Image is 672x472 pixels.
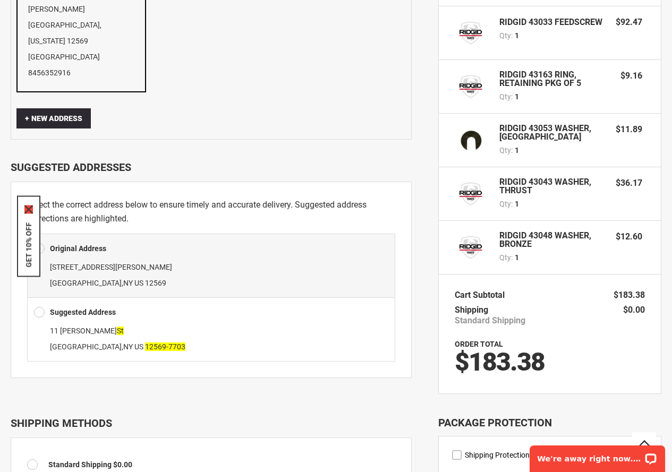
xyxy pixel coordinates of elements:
span: 1 [515,252,519,263]
span: 1 [515,91,519,102]
span: US [134,342,143,351]
strong: RIDGID 43033 FEEDSCREW [499,18,602,27]
b: Original Address [50,244,106,253]
span: Standard Shipping [48,460,112,469]
span: [GEOGRAPHIC_DATA] [50,279,122,287]
span: 12569 [145,279,166,287]
div: Suggested Addresses [11,161,412,174]
span: $183.38 [455,347,545,377]
div: route shipping protection selector element [452,450,648,460]
span: $36.17 [616,178,642,188]
span: $92.47 [616,17,642,27]
span: 1 [515,199,519,209]
a: 8456352916 [28,68,71,77]
strong: RIDGID 43048 WASHER, BRONZE [499,231,605,248]
span: Shipping [455,305,488,315]
img: RIDGID 43053 WASHER, SPLIT [455,124,487,156]
img: RIDGID 43163 RING, RETAINING PKG OF 5 [455,71,487,102]
img: RIDGID 43033 FEEDSCREW [455,17,487,49]
div: Shipping Methods [11,417,412,430]
span: $11.89 [616,124,642,134]
img: RIDGID 43048 WASHER, BRONZE [455,231,487,263]
span: NY [123,342,133,351]
span: St [117,327,124,335]
span: 11 [PERSON_NAME] [50,327,124,335]
span: $0.00 [623,305,645,315]
span: [STREET_ADDRESS][PERSON_NAME] [50,263,172,271]
b: Suggested Address [50,308,116,316]
span: [US_STATE] [28,37,65,45]
span: New Address [25,114,82,123]
span: $9.16 [620,71,642,81]
span: 1 [515,30,519,41]
p: Select the correct address below to ensure timely and accurate delivery. Suggested address correc... [27,198,395,225]
span: Shipping Protection [465,451,530,459]
span: 1 [515,145,519,156]
span: $12.60 [616,231,642,242]
span: Qty [499,92,511,101]
span: NY [123,279,133,287]
div: Package Protection [438,415,661,431]
span: Qty [499,146,511,155]
span: Qty [499,200,511,208]
span: $0.00 [113,460,132,469]
strong: RIDGID 43043 WASHER, THRUST [499,178,605,195]
th: Cart Subtotal [455,288,510,303]
span: Qty [499,253,511,262]
button: GET 10% OFF [24,222,33,267]
span: [GEOGRAPHIC_DATA] [50,342,122,351]
div: , [34,259,388,291]
span: 12569-7703 [145,342,185,351]
span: $183.38 [614,290,645,300]
button: Close [24,205,33,213]
div: , [34,323,388,355]
iframe: LiveChat chat widget [523,439,672,472]
svg: close icon [24,205,33,213]
span: Standard Shipping [455,315,525,326]
button: New Address [16,108,91,128]
span: US [134,279,143,287]
strong: RIDGID 43163 RING, RETAINING PKG OF 5 [499,71,610,88]
strong: RIDGID 43053 WASHER, [GEOGRAPHIC_DATA] [499,124,605,141]
img: RIDGID 43043 WASHER, THRUST [455,178,487,210]
span: Qty [499,31,511,40]
strong: Order Total [455,340,503,348]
